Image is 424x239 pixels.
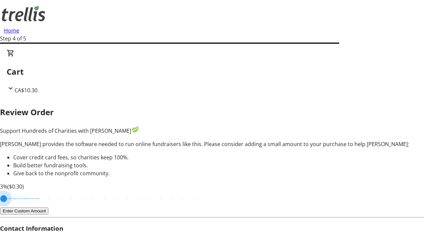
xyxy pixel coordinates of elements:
div: CartCA$10.30 [7,49,417,94]
li: Cover credit card fees, so charities keep 100%. [13,153,424,161]
span: CA$10.30 [15,87,37,94]
li: Build better fundraising tools. [13,161,424,169]
li: Give back to the nonprofit community. [13,169,424,177]
h2: Cart [7,66,417,78]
